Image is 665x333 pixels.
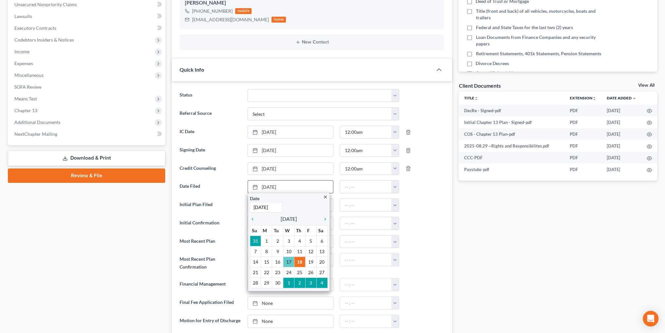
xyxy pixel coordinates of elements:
[261,246,272,257] td: 8
[459,128,565,140] td: COS - Chapter 13 Plan-pdf
[176,253,244,273] label: Most Recent Plan Confirmation
[176,144,244,157] label: Signing Date
[340,278,392,291] input: -- : --
[476,24,573,31] span: Federal and State Taxes for the last two (2) years
[248,126,333,138] a: [DATE]
[340,217,392,230] input: -- : --
[340,144,392,157] input: -- : --
[176,199,244,212] label: Initial Plan Filed
[176,278,244,291] label: Financial Management
[9,128,165,140] a: NextChapter Mailing
[565,128,602,140] td: PDF
[272,257,283,267] td: 16
[14,49,29,54] span: Income
[14,61,33,66] span: Expenses
[316,267,327,278] td: 27
[316,246,327,257] td: 13
[602,140,641,152] td: [DATE]
[476,8,602,21] span: Title (front and back) of all vehicles, motorcycles, boats and trailers
[464,96,478,100] a: Titleunfold_more
[176,296,244,309] label: Final Fee Application Filed
[459,140,565,152] td: 2025-08.29 ~Rights and Responsibilites.pdf
[176,217,244,230] label: Initial Confirmation
[323,193,328,201] a: close
[14,84,42,90] span: SOFA Review
[340,254,392,266] input: -- : --
[250,202,283,213] input: 1/1/2013
[272,225,283,236] th: Tu
[602,128,641,140] td: [DATE]
[9,10,165,22] a: Lawsuits
[305,278,316,288] td: 3
[272,246,283,257] td: 9
[305,225,316,236] th: F
[176,107,244,120] label: Referral Source
[607,96,636,100] a: Date Added expand_more
[319,217,328,222] i: chevron_right
[459,152,565,164] td: CCC-PDF
[185,40,439,45] button: New Contact
[9,22,165,34] a: Executory Contracts
[176,315,244,328] label: Motion for Entry of Discharge
[319,215,328,223] a: chevron_right
[176,89,244,102] label: Status
[14,119,61,125] span: Additional Documents
[14,96,37,101] span: Means Test
[340,199,392,211] input: -- : --
[271,17,286,23] div: home
[459,82,500,89] div: Client Documents
[14,2,77,7] span: Unsecured Nonpriority Claims
[294,257,305,267] td: 18
[340,297,392,309] input: -- : --
[565,116,602,128] td: PDF
[459,105,565,116] td: DecRe - Signed-pdf
[248,297,333,309] a: None
[602,152,641,164] td: [DATE]
[180,66,204,73] span: Quick Info
[261,225,272,236] th: M
[261,278,272,288] td: 29
[474,96,478,100] i: unfold_more
[476,60,509,67] span: Divorce Decrees
[248,163,333,175] a: [DATE]
[14,37,74,43] span: Codebtors Insiders & Notices
[565,164,602,175] td: PDF
[340,236,392,248] input: -- : --
[294,267,305,278] td: 25
[176,126,244,139] label: IC Date
[294,225,305,236] th: Th
[272,236,283,246] td: 2
[283,257,294,267] td: 17
[192,8,233,14] div: [PHONE_NUMBER]
[14,13,32,19] span: Lawsuits
[459,164,565,175] td: Paystubs-pdf
[305,257,316,267] td: 19
[294,236,305,246] td: 4
[250,236,261,246] td: 31
[250,225,261,236] th: Su
[14,108,37,113] span: Chapter 13
[294,278,305,288] td: 2
[272,267,283,278] td: 23
[192,16,269,23] div: [EMAIL_ADDRESS][DOMAIN_NAME]
[8,150,165,166] a: Download & Print
[272,278,283,288] td: 30
[602,105,641,116] td: [DATE]
[14,72,44,78] span: Miscellaneous
[565,152,602,164] td: PDF
[283,246,294,257] td: 10
[323,195,328,200] i: close
[8,168,165,183] a: Review & File
[305,236,316,246] td: 5
[176,162,244,175] label: Credit Counseling
[305,246,316,257] td: 12
[340,181,392,193] input: -- : --
[235,8,252,14] div: mobile
[565,105,602,116] td: PDF
[250,246,261,257] td: 7
[305,267,316,278] td: 26
[250,257,261,267] td: 14
[250,195,259,202] label: Date
[476,70,524,77] span: Copy of Driver's License
[294,246,305,257] td: 11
